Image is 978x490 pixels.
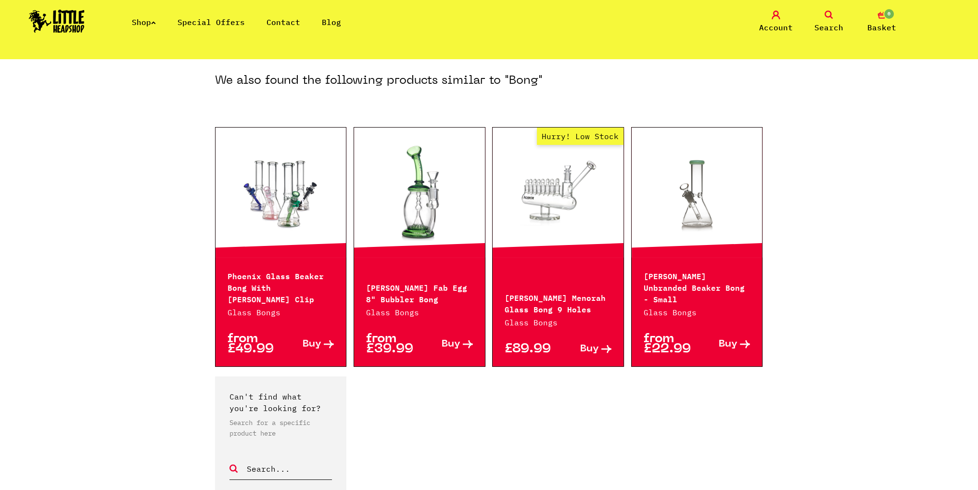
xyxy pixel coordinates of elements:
[366,307,473,318] p: Glass Bongs
[29,10,85,33] img: Little Head Shop Logo
[644,270,750,304] p: [PERSON_NAME] Unbranded Beaker Bong - Small
[322,17,341,27] a: Blog
[805,11,853,33] a: Search
[697,334,750,354] a: Buy
[419,334,473,354] a: Buy
[228,307,334,318] p: Glass Bongs
[580,344,599,354] span: Buy
[229,417,332,438] p: Search for a specific product here
[644,334,697,354] p: from £22.99
[505,344,558,354] p: £89.99
[867,22,896,33] span: Basket
[229,391,332,414] p: Can't find what you're looking for?
[858,11,906,33] a: 0 Basket
[493,144,623,241] a: Hurry! Low Stock
[558,344,611,354] a: Buy
[537,128,623,145] span: Hurry! Low Stock
[280,334,334,354] a: Buy
[505,317,611,328] p: Glass Bongs
[505,291,611,314] p: [PERSON_NAME] Menorah Glass Bong 9 Holes
[178,17,245,27] a: Special Offers
[132,17,156,27] a: Shop
[814,22,843,33] span: Search
[215,73,543,89] h3: We also found the following products similar to "Bong"
[644,307,750,318] p: Glass Bongs
[267,17,300,27] a: Contact
[442,339,460,349] span: Buy
[228,270,334,304] p: Phoenix Glass Beaker Bong With [PERSON_NAME] Clip
[228,334,281,354] p: from £49.99
[366,281,473,304] p: [PERSON_NAME] Fab Egg 8" Bubbler Bong
[246,463,332,475] input: Search...
[759,22,793,33] span: Account
[303,339,321,349] span: Buy
[719,339,737,349] span: Buy
[366,334,419,354] p: from £39.99
[883,8,895,20] span: 0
